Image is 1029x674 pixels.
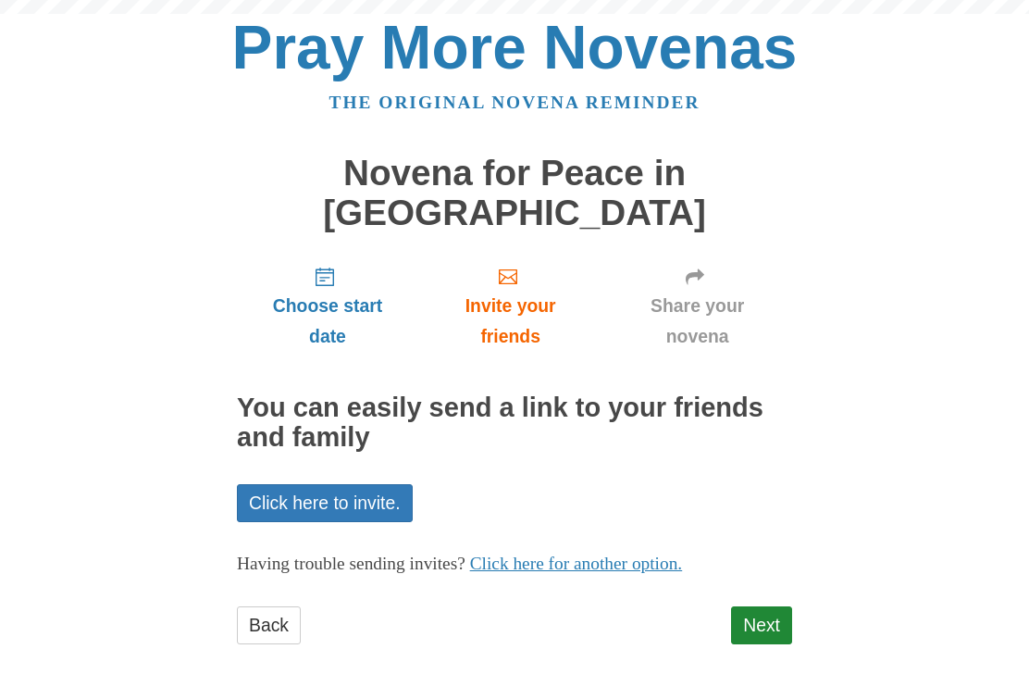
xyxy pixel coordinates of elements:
[602,251,792,361] a: Share your novena
[237,484,413,522] a: Click here to invite.
[255,291,400,352] span: Choose start date
[237,554,465,573] span: Having trouble sending invites?
[731,606,792,644] a: Next
[237,393,792,453] h2: You can easily send a link to your friends and family
[470,554,683,573] a: Click here for another option.
[237,154,792,232] h1: Novena for Peace in [GEOGRAPHIC_DATA]
[437,291,584,352] span: Invite your friends
[232,13,798,81] a: Pray More Novenas
[329,93,700,112] a: The original novena reminder
[237,251,418,361] a: Choose start date
[418,251,602,361] a: Invite your friends
[237,606,301,644] a: Back
[621,291,774,352] span: Share your novena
